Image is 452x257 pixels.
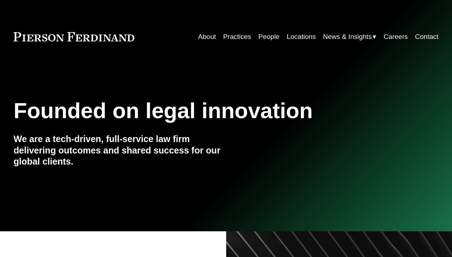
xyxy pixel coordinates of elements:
span: News & Insights [323,31,372,43]
a: About [198,30,216,44]
a: Careers [384,30,408,44]
a: Practices [223,30,251,44]
a: Locations [287,30,316,44]
a: folder dropdown [323,30,376,44]
a: People [258,30,279,44]
h4: We are a tech-driven, full-service law firm delivering outcomes and shared success for our global... [14,133,226,168]
a: Contact [415,30,439,44]
h1: Founded on legal innovation [14,98,368,123]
